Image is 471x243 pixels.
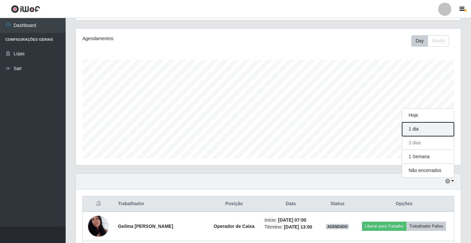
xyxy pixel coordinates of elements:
[411,35,428,47] button: Day
[411,35,454,47] div: Toolbar with button groups
[402,109,454,122] button: Hoje
[118,224,173,229] strong: Geilma [PERSON_NAME]
[208,196,261,212] th: Posição
[114,196,208,212] th: Trabalhador
[278,217,306,223] time: [DATE] 07:00
[214,224,255,229] strong: Operador de Caixa
[284,224,312,230] time: [DATE] 13:00
[402,122,454,136] button: 1 dia
[362,222,406,231] button: Liberar para Trabalho
[265,217,317,224] li: Início:
[321,196,354,212] th: Status
[354,196,454,212] th: Opções
[261,196,321,212] th: Data
[326,224,349,229] span: AGENDADO
[265,224,317,231] li: Término:
[402,150,454,164] button: 1 Semana
[406,222,446,231] button: Trabalhador Faltou
[11,5,40,13] img: CoreUI Logo
[402,164,454,177] button: Não encerrados
[82,35,232,42] div: Agendamentos
[402,136,454,150] button: 3 dias
[428,35,449,47] button: Month
[411,35,449,47] div: First group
